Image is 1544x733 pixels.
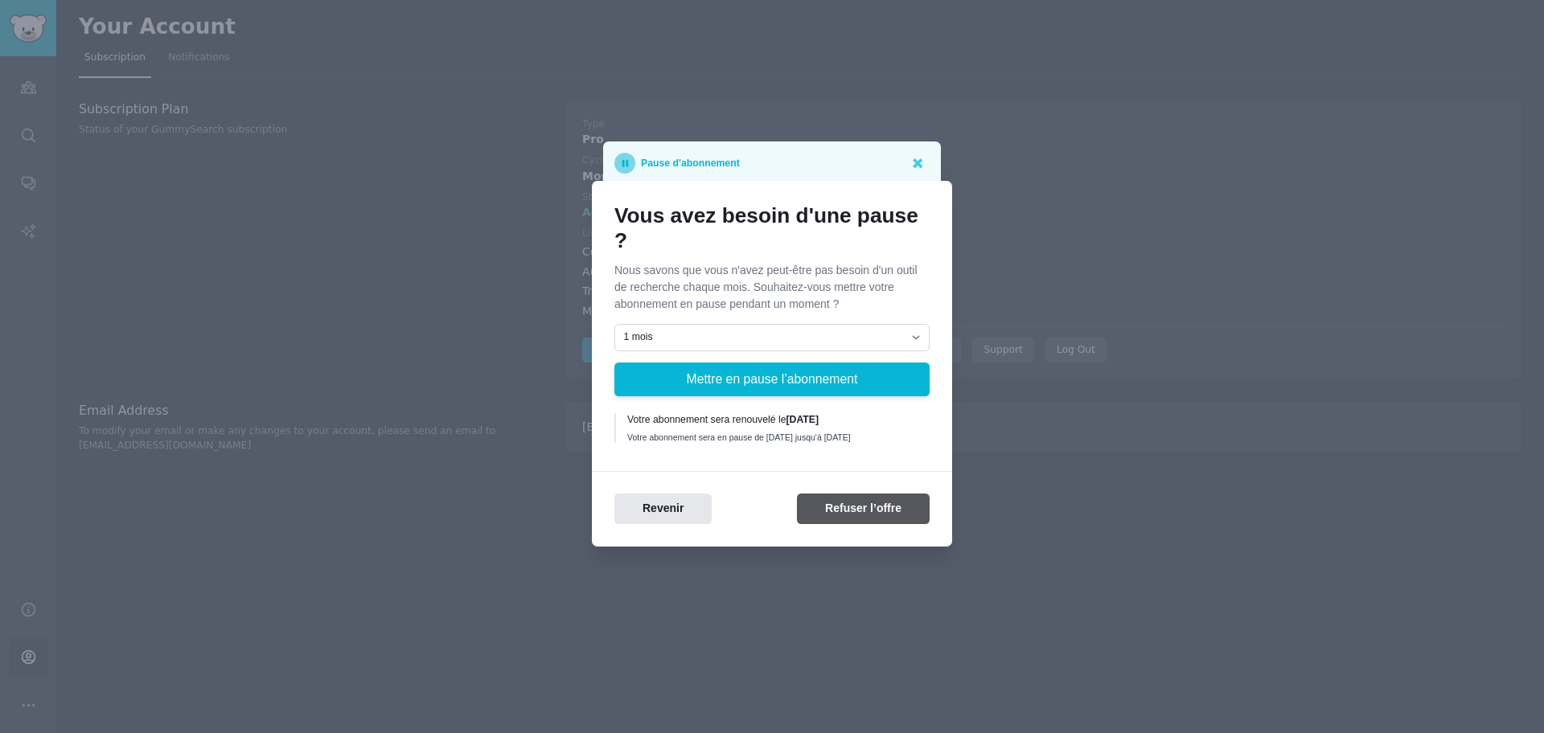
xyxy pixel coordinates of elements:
[614,493,712,525] button: Revenir
[797,493,930,525] button: Refuser l’offre
[614,262,930,313] p: Nous savons que vous n'avez peut-être pas besoin d'un outil de recherche chaque mois. Souhaitez-v...
[641,153,740,174] p: Pause d'abonnement
[786,414,819,425] b: [DATE]
[627,432,918,443] div: Votre abonnement sera en pause de [DATE] jusqu'à [DATE]
[614,203,930,254] h1: Vous avez besoin d'une pause ?
[627,413,918,428] div: Votre abonnement sera renouvelé le
[614,362,930,396] button: Mettre en pause l’abonnement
